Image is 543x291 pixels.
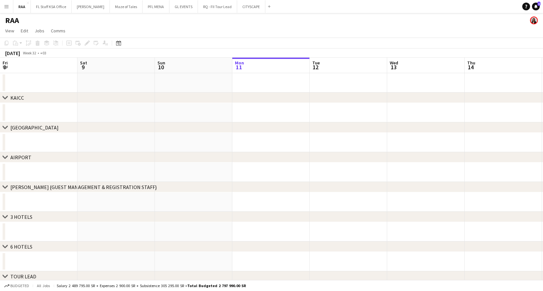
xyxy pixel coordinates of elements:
[32,27,47,35] a: Jobs
[3,60,8,66] span: Fri
[235,60,244,66] span: Mon
[21,50,38,55] span: Week 32
[13,0,31,13] button: RAA
[10,284,29,288] span: Budgeted
[72,0,110,13] button: [PERSON_NAME]
[5,50,20,56] div: [DATE]
[57,283,246,288] div: Salary 2 489 795.00 SR + Expenses 2 900.00 SR + Subsistence 305 295.00 SR =
[3,27,17,35] a: View
[143,0,169,13] button: PFL MENA
[467,60,475,66] span: Thu
[530,17,538,24] app-user-avatar: Ala Khairalla
[312,60,320,66] span: Tue
[21,28,28,34] span: Edit
[40,50,46,55] div: +03
[35,28,44,34] span: Jobs
[2,63,8,71] span: 8
[234,63,244,71] span: 11
[10,184,157,190] div: [PERSON_NAME] {GUEST MANAGEMENT & REGISTRATION STAFF}
[36,283,51,288] span: All jobs
[10,95,24,101] div: KAICC
[198,0,237,13] button: RQ - FII Tour Lead
[10,214,32,220] div: 3 HOTELS
[169,0,198,13] button: GL EVENTS
[532,3,540,10] a: 1
[466,63,475,71] span: 14
[3,282,30,289] button: Budgeted
[187,283,246,288] span: Total Budgeted 2 797 990.00 SR
[10,243,32,250] div: 6 HOTELS
[5,16,19,25] h1: RAA
[157,60,165,66] span: Sun
[537,2,540,6] span: 1
[48,27,68,35] a: Comms
[10,273,36,280] div: TOUR LEAD
[5,28,14,34] span: View
[389,63,398,71] span: 13
[10,124,59,131] div: [GEOGRAPHIC_DATA]
[237,0,265,13] button: CITYSCAPE
[156,63,165,71] span: 10
[311,63,320,71] span: 12
[51,28,65,34] span: Comms
[10,154,31,161] div: AIRPORT
[110,0,143,13] button: Maze of Tales
[18,27,31,35] a: Edit
[79,63,87,71] span: 9
[390,60,398,66] span: Wed
[31,0,72,13] button: FL Staff KSA Office
[80,60,87,66] span: Sat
